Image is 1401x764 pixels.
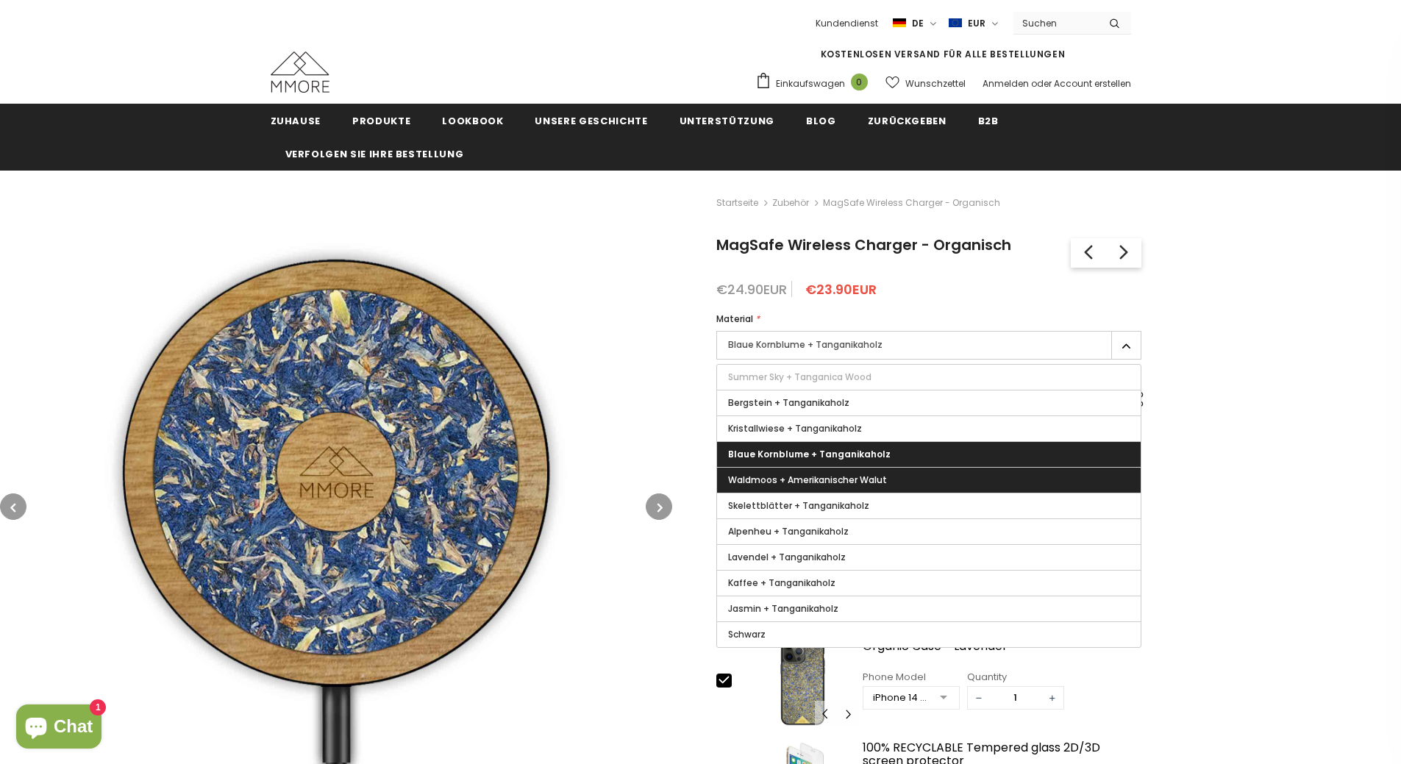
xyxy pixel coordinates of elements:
img: iPhone 13 Pro Max Black Frame Lavender Phone Case [746,636,858,727]
input: Search Site [1013,13,1098,34]
a: Produkte [352,104,410,137]
div: Phone Model [863,670,960,685]
span: Kaffee + Tanganikaholz [728,576,835,589]
span: − [968,687,990,709]
div: Quantity [967,670,1064,685]
span: oder [1031,77,1052,90]
a: Einkaufswagen 0 [755,72,875,94]
a: Anmelden [983,77,1029,90]
a: Zurückgeben [868,104,947,137]
span: Lookbook [442,114,503,128]
a: Wunschzettel [885,71,966,96]
span: Material [716,313,753,325]
span: Produkte [352,114,410,128]
a: Startseite [716,194,758,212]
img: MMORE Cases [271,51,329,93]
span: B2B [978,114,999,128]
span: Kundendienst [816,17,878,29]
span: Alpenheu + Tanganikaholz [728,525,849,538]
span: Einkaufswagen [776,76,845,91]
a: B2B [978,104,999,137]
span: MagSafe Wireless Charger - Organisch [823,194,1000,212]
span: Lavendel + Tanganikaholz [728,551,846,563]
span: de [912,16,924,31]
inbox-online-store-chat: Onlineshop-Chat von Shopify [12,704,106,752]
span: Unterstützung [680,114,774,128]
span: KOSTENLOSEN VERSAND FÜR ALLE BESTELLUNGEN [821,48,1066,60]
span: Summer Sky + Tanganica Wood [728,371,871,383]
a: Blog [806,104,836,137]
span: 0 [851,74,868,90]
span: EUR [968,16,985,31]
span: Wunschzettel [905,76,966,91]
span: €24.90EUR [716,280,787,299]
span: Zuhause [271,114,321,128]
span: Skelettblätter + Tanganikaholz [728,499,869,512]
span: Blog [806,114,836,128]
a: Zubehör [772,196,809,209]
a: Lookbook [442,104,503,137]
label: Blaue Kornblume + Tanganikaholz [716,331,1141,360]
span: Kristallwiese + Tanganikaholz [728,422,862,435]
span: Unsere Geschichte [535,114,647,128]
span: Zurückgeben [868,114,947,128]
span: Waldmoos + Amerikanischer Walut [728,474,887,486]
img: i-lang-2.png [893,17,906,29]
span: Schwarz [728,628,766,640]
a: Account erstellen [1054,77,1131,90]
span: €23.90EUR [805,280,877,299]
a: Verfolgen Sie Ihre Bestellung [285,137,464,170]
a: Unsere Geschichte [535,104,647,137]
span: + [1041,687,1063,709]
span: Verfolgen Sie Ihre Bestellung [285,147,464,161]
a: Organic Case - Lavender [863,640,1142,665]
div: iPhone 14 Pro Max [873,690,930,705]
a: Unterstützung [680,104,774,137]
a: Zuhause [271,104,321,137]
span: MagSafe Wireless Charger - Organisch [716,235,1011,255]
span: Blaue Kornblume + Tanganikaholz [728,448,891,460]
span: Jasmin + Tanganikaholz [728,602,838,615]
span: Bergstein + Tanganikaholz [728,396,849,409]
